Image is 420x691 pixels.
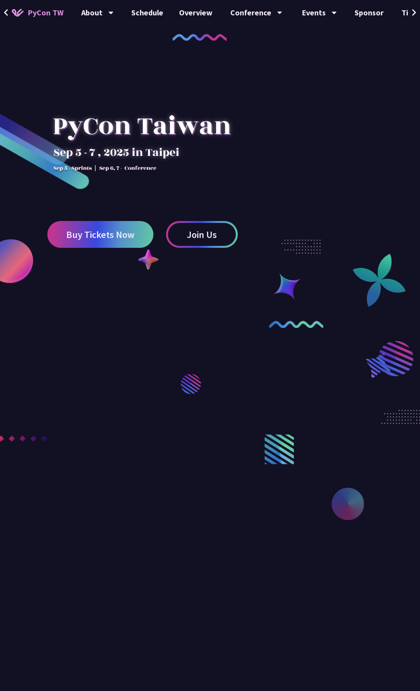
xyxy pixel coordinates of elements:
[187,230,217,240] span: Join Us
[28,7,63,19] span: PyCon TW
[66,230,134,240] span: Buy Tickets Now
[4,3,71,22] a: PyCon TW
[172,34,227,41] img: curly-1.ebdbada.png
[12,9,24,17] img: Home icon of PyCon TW 2025
[269,321,323,328] img: curly-2.e802c9f.png
[166,221,238,248] a: Join Us
[47,221,153,248] a: Buy Tickets Now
